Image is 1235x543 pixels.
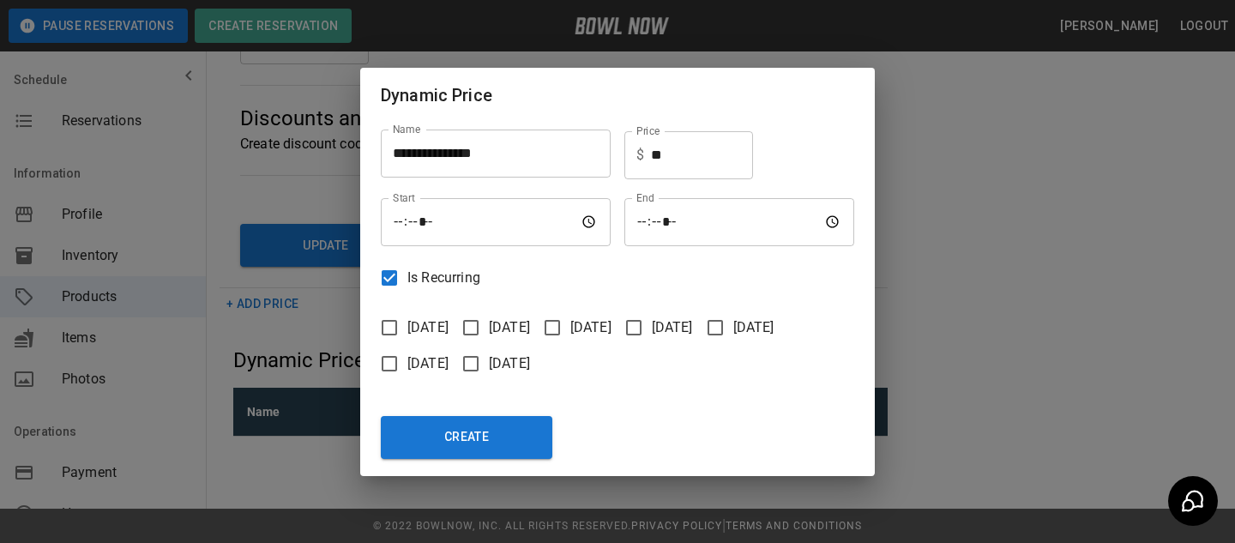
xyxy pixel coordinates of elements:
span: [DATE] [407,317,449,338]
p: $ [636,145,644,166]
span: [DATE] [733,317,774,338]
span: [DATE] [570,317,611,338]
span: [DATE] [407,353,449,374]
span: [DATE] [489,353,530,374]
span: [DATE] [489,317,530,338]
span: [DATE] [652,317,693,338]
button: Create [381,416,552,459]
h2: Dynamic Price [360,68,875,123]
span: Is Recurring [407,268,480,288]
